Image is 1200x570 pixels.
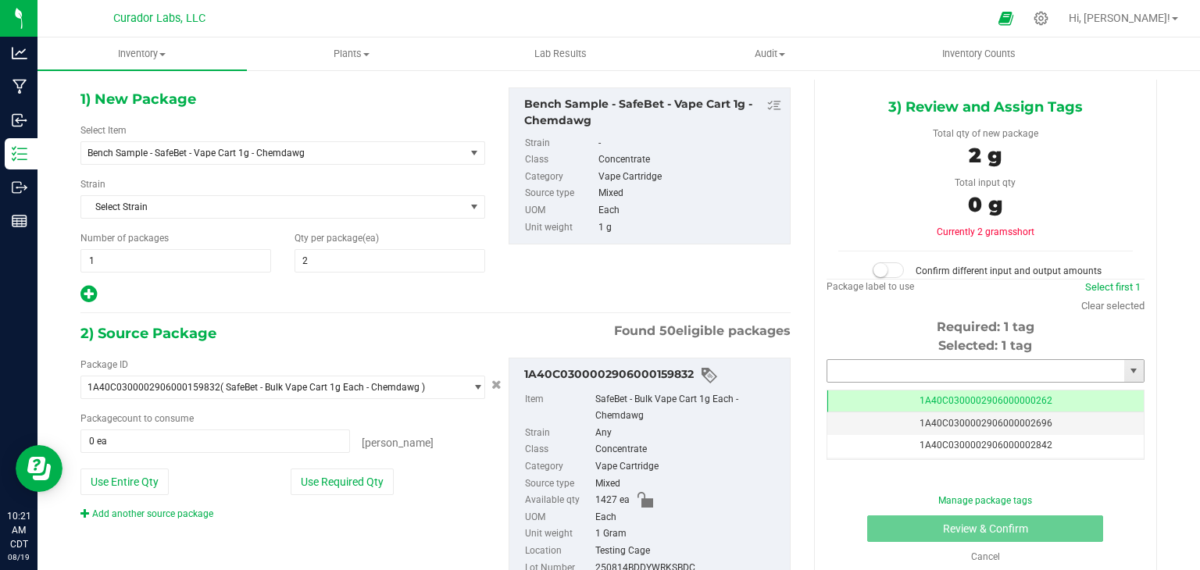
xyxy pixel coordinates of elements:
div: Vape Cartridge [595,458,782,476]
span: Curador Labs, LLC [113,12,205,25]
span: select [464,142,484,164]
span: Total qty of new package [933,128,1038,139]
div: - [598,135,782,152]
inline-svg: Outbound [12,180,27,195]
span: (ea) [362,233,379,244]
a: Select first 1 [1085,281,1141,293]
label: Class [525,151,595,169]
span: ( SafeBet - Bulk Vape Cart 1g Each - Chemdawg ) [220,382,425,393]
div: Concentrate [598,151,782,169]
a: Clear selected [1081,300,1145,312]
input: 1 [81,250,270,272]
div: SafeBet - Bulk Vape Cart 1g Each - Chemdawg [595,391,782,425]
p: 10:21 AM CDT [7,509,30,551]
span: short [1012,226,1034,237]
input: 2 [295,250,484,272]
span: count [117,413,141,424]
span: 1A40C0300002906000000262 [920,395,1052,406]
span: Total input qty [955,177,1016,188]
span: 2 g [969,143,1002,168]
span: Found eligible packages [614,322,791,340]
div: Any [595,425,782,442]
a: Add another source package [80,508,213,519]
span: 0 g [968,192,1002,217]
inline-svg: Reports [12,213,27,229]
span: Select Strain [81,196,465,218]
iframe: Resource center [16,445,62,492]
span: Package to consume [80,413,194,424]
div: Bench Sample - SafeBet - Vape Cart 1g - Chemdawg [524,96,782,129]
inline-svg: Inbound [12,112,27,128]
span: [PERSON_NAME] [362,436,434,449]
span: Inventory [37,47,247,61]
label: Category [525,169,595,186]
div: Each [598,202,782,219]
label: Category [525,458,592,476]
button: Review & Confirm [867,515,1103,542]
label: Class [525,441,592,458]
div: Concentrate [595,441,782,458]
span: Add new output [80,292,97,303]
span: Plants [248,47,455,61]
div: Manage settings [1031,11,1051,26]
a: Plants [247,37,456,70]
inline-svg: Analytics [12,45,27,61]
a: Lab Results [456,37,666,70]
button: Use Required Qty [291,468,394,495]
div: 1A40C0300002906000159832 [524,366,782,385]
span: 2) Source Package [80,322,216,345]
span: Package ID [80,359,128,370]
span: select [464,376,484,398]
span: 3) Review and Assign Tags [888,95,1083,119]
label: Location [525,543,592,560]
span: Inventory Counts [921,47,1037,61]
span: Currently 2 grams [937,226,1034,237]
div: Vape Cartridge [598,169,782,186]
button: Use Entire Qty [80,468,169,495]
a: Audit [665,37,874,70]
label: Strain [525,135,595,152]
span: Package label to use [827,281,914,292]
span: select [1124,360,1144,382]
span: Hi, [PERSON_NAME]! [1069,12,1170,24]
button: Cancel button [487,374,506,397]
label: Select Item [80,123,127,137]
span: Audit [666,47,873,61]
span: Confirm different input and output amounts [916,265,1102,276]
label: Strain [80,177,105,191]
span: select [464,196,484,218]
span: 1A40C0300002906000159832 [87,382,220,393]
div: Testing Cage [595,543,782,560]
a: Manage package tags [938,495,1032,506]
span: Required: 1 tag [937,319,1034,334]
label: Unit weight [525,219,595,237]
span: Qty per package [295,233,379,244]
label: Item [525,391,592,425]
input: Starting tag number [827,360,1124,382]
span: 1) New Package [80,87,196,111]
div: Each [595,509,782,526]
label: Strain [525,425,592,442]
span: Lab Results [513,47,608,61]
span: Open Ecommerce Menu [988,3,1023,34]
inline-svg: Inventory [12,146,27,162]
a: Cancel [971,551,1000,562]
div: 1 g [598,219,782,237]
span: 1427 ea [595,492,630,509]
span: 50 [659,323,676,338]
span: Selected: 1 tag [938,338,1032,353]
label: UOM [525,509,592,526]
p: 08/19 [7,551,30,563]
div: Mixed [598,185,782,202]
a: Inventory [37,37,247,70]
span: 1A40C0300002906000002696 [920,418,1052,429]
a: Inventory Counts [874,37,1084,70]
label: Source type [525,476,592,493]
span: Number of packages [80,233,169,244]
label: Source type [525,185,595,202]
label: Unit weight [525,525,592,543]
label: UOM [525,202,595,219]
label: Available qty [525,492,592,509]
inline-svg: Manufacturing [12,79,27,94]
span: 1A40C0300002906000002842 [920,440,1052,451]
